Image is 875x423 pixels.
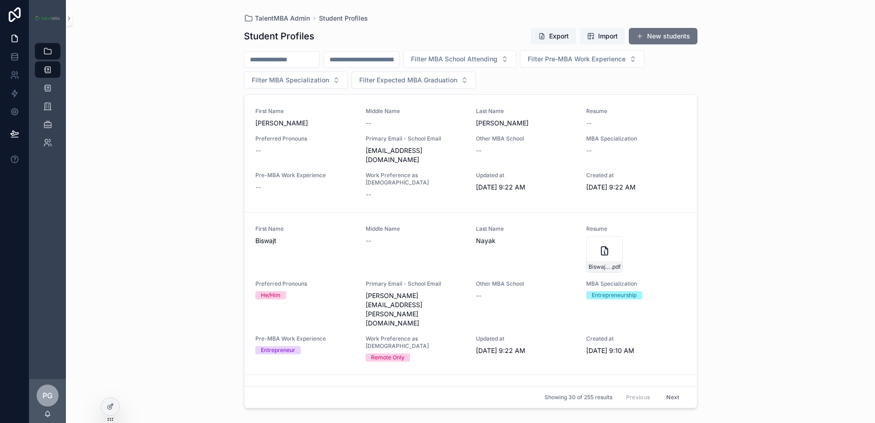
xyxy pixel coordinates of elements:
[255,225,355,233] span: First Name
[580,28,625,44] button: Import
[476,291,481,300] span: --
[476,335,575,342] span: Updated at
[520,50,644,68] button: Select Button
[476,172,575,179] span: Updated at
[366,225,465,233] span: Middle Name
[252,76,329,85] span: Filter MBA Specialization
[244,95,697,212] a: First Name[PERSON_NAME]Middle Name--Last Name[PERSON_NAME]Resume--Preferred Pronouns--Primary Ema...
[244,30,314,43] h1: Student Profiles
[43,390,53,401] span: PG
[660,390,686,404] button: Next
[371,353,405,362] div: Remote Only
[366,119,371,128] span: --
[403,50,516,68] button: Select Button
[586,172,686,179] span: Created at
[476,183,575,192] span: [DATE] 9:22 AM
[366,236,371,245] span: --
[29,37,66,163] div: scrollable content
[476,346,575,355] span: [DATE] 9:22 AM
[255,146,261,155] span: --
[255,172,355,179] span: Pre-MBA Work Experience
[255,183,261,192] span: --
[476,280,575,287] span: Other MBA School
[586,119,592,128] span: --
[586,346,686,355] span: [DATE] 9:10 AM
[244,212,697,375] a: First NameBiswajtMiddle Name--Last NameNayakResumeBiswajit_Nayak_Resume.pdfPreferred PronounsHe/H...
[351,71,476,89] button: Select Button
[592,291,637,299] div: Entrepreneurship
[586,108,686,115] span: Resume
[611,263,621,271] span: .pdf
[366,291,465,328] span: [PERSON_NAME][EMAIL_ADDRESS][PERSON_NAME][DOMAIN_NAME]
[255,135,355,142] span: Preferred Pronouns
[476,225,575,233] span: Last Name
[411,54,497,64] span: Filter MBA School Attending
[255,335,355,342] span: Pre-MBA Work Experience
[319,14,368,23] a: Student Profiles
[598,32,618,41] span: Import
[545,394,612,401] span: Showing 30 of 255 results
[244,71,348,89] button: Select Button
[586,135,686,142] span: MBA Specialization
[366,335,465,350] span: Work Preference as [DEMOGRAPHIC_DATA]
[586,335,686,342] span: Created at
[586,280,686,287] span: MBA Specialization
[35,16,60,21] img: App logo
[531,28,576,44] button: Export
[366,190,371,199] span: --
[255,108,355,115] span: First Name
[255,280,355,287] span: Preferred Pronouns
[255,119,355,128] span: [PERSON_NAME]
[476,146,481,155] span: --
[261,346,295,354] div: Entrepreneur
[586,146,592,155] span: --
[589,263,611,271] span: Biswajit_Nayak_Resume
[476,108,575,115] span: Last Name
[476,236,575,245] span: Nayak
[261,291,281,299] div: He/Him
[366,146,465,164] span: [EMAIL_ADDRESS][DOMAIN_NAME]
[366,108,465,115] span: Middle Name
[366,280,465,287] span: Primary Email - School Email
[255,236,355,245] span: Biswajt
[629,28,697,44] button: New students
[528,54,626,64] span: Filter Pre-MBA Work Experience
[586,225,686,233] span: Resume
[366,135,465,142] span: Primary Email - School Email
[255,14,310,23] span: TalentMBA Admin
[359,76,457,85] span: Filter Expected MBA Graduation
[476,119,575,128] span: [PERSON_NAME]
[586,183,686,192] span: [DATE] 9:22 AM
[366,172,465,186] span: Work Preference as [DEMOGRAPHIC_DATA]
[476,135,575,142] span: Other MBA School
[244,14,310,23] a: TalentMBA Admin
